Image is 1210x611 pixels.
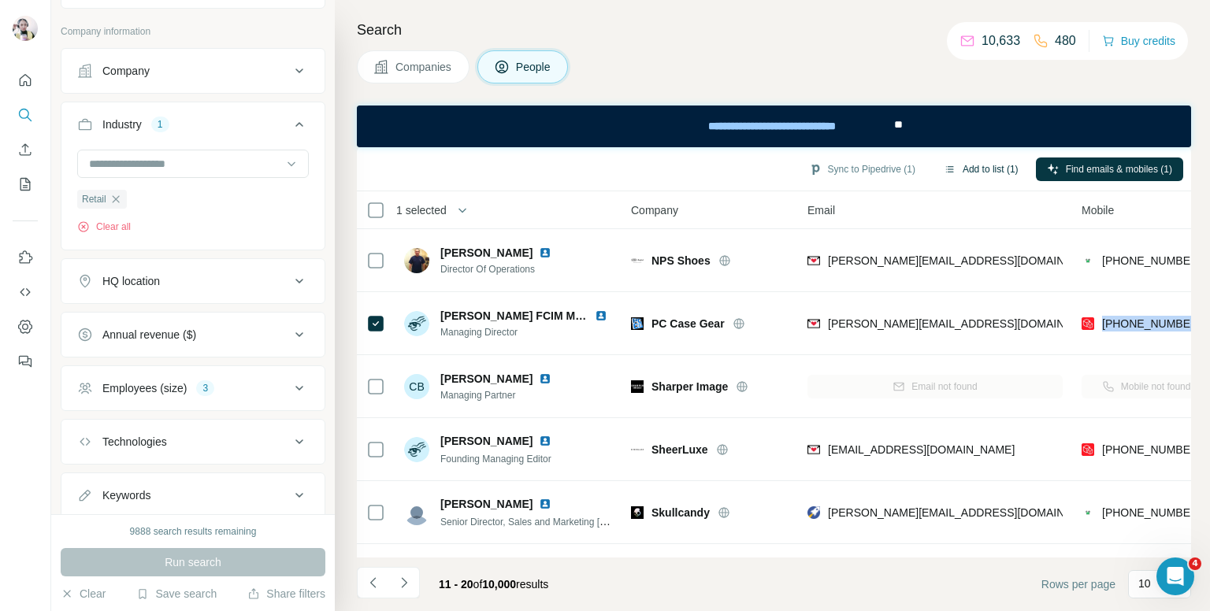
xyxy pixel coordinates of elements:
div: Keywords [102,487,150,503]
button: Search [13,101,38,129]
img: provider prospeo logo [1082,442,1094,457]
iframe: Banner [357,106,1191,147]
img: LinkedIn logo [539,498,551,510]
span: [PHONE_NUMBER] [1102,254,1201,267]
button: Clear [61,586,106,602]
iframe: Intercom live chat [1156,557,1194,595]
p: 10,633 [982,31,1020,50]
img: Logo of NPS Shoes [631,254,644,267]
button: Industry1 [61,106,325,150]
img: Avatar [404,311,429,336]
button: Navigate to next page [388,567,420,598]
span: [PHONE_NUMBER] [1102,506,1201,519]
span: [PHONE_NUMBER] [1102,443,1201,456]
img: LinkedIn logo [539,435,551,447]
span: SheerLuxe [651,442,708,457]
span: NPS Shoes [651,253,711,268]
button: My lists [13,170,38,198]
img: Logo of Skullcandy [631,506,644,519]
img: provider findymail logo [807,442,820,457]
button: Buy credits [1102,30,1175,52]
img: Avatar [13,16,38,41]
p: 10 [1138,576,1151,591]
span: Rows per page [1041,576,1115,592]
span: 1 selected [396,202,447,218]
span: Company [631,202,678,218]
span: Mobile [1082,202,1114,218]
span: Email [807,202,835,218]
img: provider rocketreach logo [807,505,820,520]
div: Company [102,63,150,79]
span: 11 - 20 [439,578,473,591]
span: Managing Director [440,325,614,339]
button: Clear all [77,220,131,234]
p: 480 [1055,31,1076,50]
button: Quick start [13,66,38,94]
img: LinkedIn logo [595,309,607,322]
div: CB [404,374,429,399]
span: Senior Director, Sales and Marketing [GEOGRAPHIC_DATA]/[GEOGRAPHIC_DATA] [440,515,796,528]
button: Use Surfe on LinkedIn [13,243,38,272]
div: Employees (size) [102,380,187,396]
button: HQ location [61,262,325,300]
span: People [516,59,552,75]
span: Managing Partner [440,388,558,402]
span: Retail [82,192,106,206]
button: Company [61,52,325,90]
button: Technologies [61,423,325,461]
p: Company information [61,24,325,39]
span: 4 [1189,557,1201,570]
img: Avatar [404,437,429,462]
button: Feedback [13,347,38,376]
span: 10,000 [482,578,516,591]
img: Logo of Sharper Image [631,380,644,393]
button: Employees (size)3 [61,369,325,407]
img: provider prospeo logo [1082,316,1094,331]
button: Find emails & mobiles (1) [1036,157,1183,181]
div: 1 [151,117,169,131]
button: Sync to Pipedrive (1) [798,157,926,181]
button: Navigate to previous page [357,567,388,598]
img: provider findymail logo [807,253,820,268]
div: Industry [102,117,142,132]
img: Logo of PC Case Gear [631,317,644,330]
span: of [473,578,483,591]
span: [PERSON_NAME] FCIM MCMI [440,309,596,322]
span: [EMAIL_ADDRESS][DOMAIN_NAME] [828,443,1015,456]
span: [PERSON_NAME] [440,496,533,512]
img: provider contactout logo [1082,253,1094,268]
span: Director Of Operations [440,262,558,276]
button: Share filters [247,586,325,602]
span: [PERSON_NAME][EMAIL_ADDRESS][DOMAIN_NAME] [828,506,1105,519]
span: [PERSON_NAME] [440,433,533,449]
button: Save search [136,586,217,602]
button: Annual revenue ($) [61,316,325,354]
button: Dashboard [13,313,38,341]
span: [PHONE_NUMBER] [1102,317,1201,330]
span: results [439,578,548,591]
img: LinkedIn logo [539,246,551,259]
span: [PERSON_NAME] [440,245,533,261]
button: Use Surfe API [13,278,38,306]
div: HQ location [102,273,160,289]
span: Sharper Image [651,379,728,394]
img: Logo of SheerLuxe [631,443,644,456]
span: Founding Managing Editor [440,454,551,465]
span: Companies [395,59,453,75]
span: [PERSON_NAME][EMAIL_ADDRESS][DOMAIN_NAME] [828,317,1105,330]
div: 3 [196,381,214,395]
img: provider contactout logo [1082,505,1094,520]
div: Technologies [102,434,167,450]
span: Skullcandy [651,505,710,520]
span: PC Case Gear [651,316,725,331]
span: Find emails & mobiles (1) [1066,162,1172,176]
button: Add to list (1) [933,157,1030,181]
div: 9888 search results remaining [130,524,257,539]
img: provider findymail logo [807,316,820,331]
span: [PERSON_NAME] [440,371,533,387]
span: [PERSON_NAME][EMAIL_ADDRESS][DOMAIN_NAME] [828,254,1105,267]
button: Enrich CSV [13,135,38,164]
h4: Search [357,19,1191,41]
img: Avatar [404,248,429,273]
img: Avatar [404,500,429,525]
